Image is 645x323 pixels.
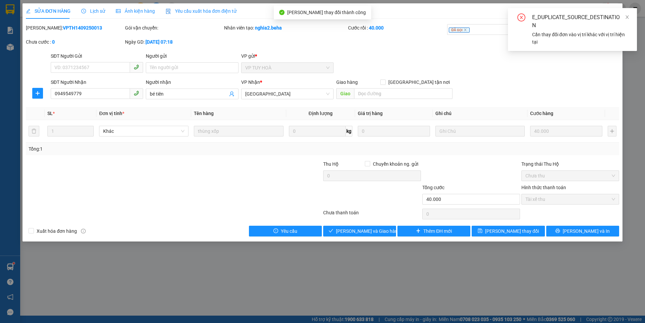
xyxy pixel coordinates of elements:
button: plus [608,126,616,137]
div: Nhân viên tạo: [224,24,347,32]
span: Lịch sử [81,8,105,14]
span: [PERSON_NAME] thay đổi [485,227,539,235]
button: plusThêm ĐH mới [397,226,470,236]
span: user-add [229,91,234,97]
span: check-circle [279,10,285,15]
input: 0 [530,126,602,137]
div: Người nhận [146,78,238,86]
span: VP Nhận [241,79,260,85]
span: close [464,28,467,32]
input: 0 [358,126,430,137]
span: Thu Hộ [323,161,339,167]
div: E_DUPLICATE_SOURCE_DESTINATION [532,13,629,30]
span: Chưa thu [525,171,615,181]
div: Trạng thái Thu Hộ [521,160,619,168]
div: Cần thay đổi đơn vào vị trí khác với vị trí hiện tại [532,31,629,46]
span: plus [416,228,421,234]
b: VPTH1409250013 [63,25,102,31]
label: Hình thức thanh toán [521,185,566,190]
button: Close [604,3,622,22]
span: close-circle [517,13,525,23]
span: [PERSON_NAME] và In [563,227,610,235]
span: picture [116,9,121,13]
button: check[PERSON_NAME] và Giao hàng [323,226,396,236]
span: VP TUY HOÀ [245,63,330,73]
span: SL [47,111,53,116]
span: Yêu cầu xuất hóa đơn điện tử [166,8,236,14]
span: phone [134,64,139,70]
span: [PERSON_NAME] thay đổi thành công [287,10,366,15]
div: [PERSON_NAME]: [26,24,124,32]
b: 40.000 [369,25,384,31]
div: VP gửi [241,52,334,60]
span: Giá trị hàng [358,111,383,116]
span: info-circle [81,229,86,233]
span: edit [26,9,31,13]
span: Chuyển khoản ng. gửi [370,160,421,168]
b: nghia2.beha [255,25,282,31]
div: Người gửi [146,52,238,60]
span: Cước hàng [530,111,553,116]
span: Khác [103,126,184,136]
div: Gói vận chuyển: [125,24,223,32]
span: Tên hàng [194,111,214,116]
button: save[PERSON_NAME] thay đổi [472,226,545,236]
span: ĐẮK LẮK [245,89,330,99]
span: Đơn vị tính [99,111,124,116]
span: [GEOGRAPHIC_DATA] tận nơi [386,78,453,86]
input: VD: Bàn, Ghế [194,126,283,137]
span: Tài xế thu [525,194,615,204]
span: Xuất hóa đơn hàng [34,227,80,235]
span: close [625,15,630,19]
button: printer[PERSON_NAME] và In [546,226,619,236]
span: Thêm ĐH mới [423,227,452,235]
span: clock-circle [81,9,86,13]
div: SĐT Người Gửi [51,52,143,60]
span: Yêu cầu [281,227,297,235]
th: Ghi chú [433,107,527,120]
div: Chưa thanh toán [322,209,422,221]
span: phone [134,91,139,96]
span: save [478,228,482,234]
span: kg [346,126,352,137]
span: exclamation-circle [273,228,278,234]
div: Tổng: 1 [29,145,249,153]
span: [PERSON_NAME] và Giao hàng [336,227,400,235]
b: [DATE] 07:18 [145,39,173,45]
span: Định lượng [309,111,333,116]
span: printer [555,228,560,234]
input: Ghi Chú [435,126,525,137]
span: check [329,228,333,234]
b: 0 [52,39,55,45]
span: Ảnh kiện hàng [116,8,155,14]
span: ĐÃ GỌI [449,28,470,33]
span: Giao hàng [336,79,358,85]
div: Cước rồi : [348,24,446,32]
div: Chưa cước : [26,38,124,46]
button: exclamation-circleYêu cầu [249,226,322,236]
button: delete [29,126,39,137]
div: SĐT Người Nhận [51,78,143,86]
span: Giao [336,88,354,99]
div: Ngày GD: [125,38,223,46]
span: plus [33,91,43,96]
span: SỬA ĐƠN HÀNG [26,8,71,14]
span: Tổng cước [422,185,444,190]
input: Dọc đường [354,88,453,99]
button: plus [32,88,43,99]
img: icon [166,9,171,14]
